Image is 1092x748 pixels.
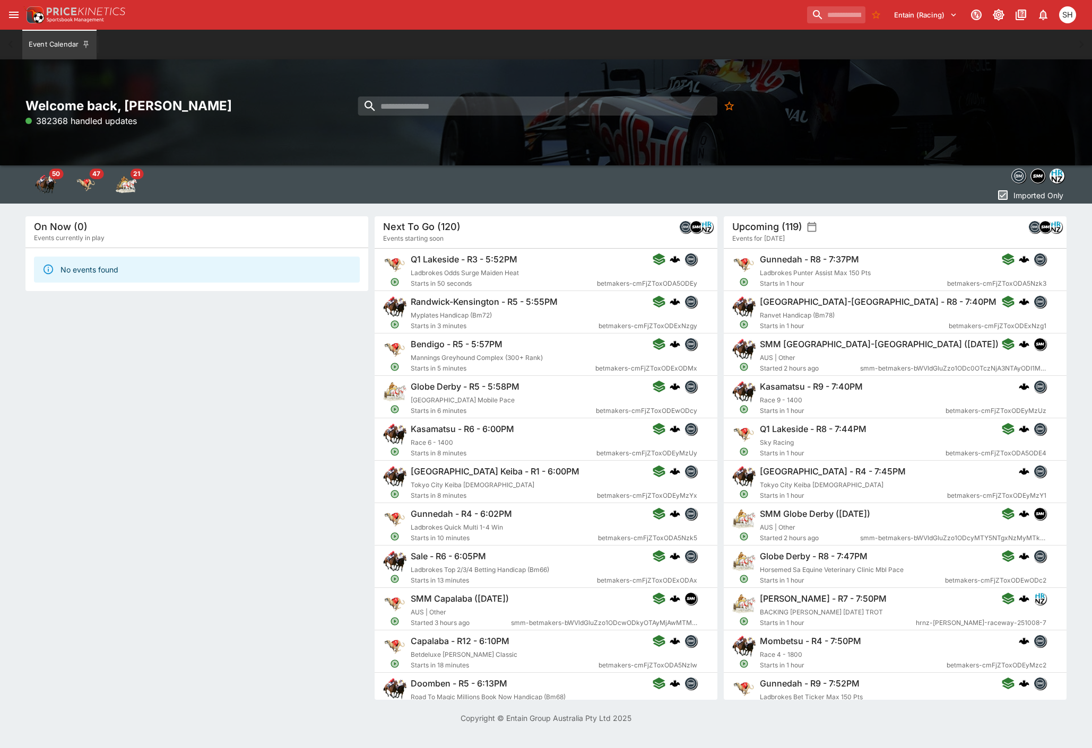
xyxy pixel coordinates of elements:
[670,339,680,349] div: cerberus
[1039,221,1051,233] img: samemeetingmulti.png
[1034,465,1046,478] div: betmakers
[1034,508,1046,520] img: samemeetingmulti.png
[130,169,143,179] span: 21
[680,221,691,233] img: betmakers.png
[411,566,549,574] span: Ladbrokes Top 2/3/4 Betting Handicap (Bm66)
[411,311,492,319] span: Myplates Handicap (Bm72)
[760,396,802,404] span: Race 9 - 1400
[732,221,802,233] h5: Upcoming (119)
[684,423,697,435] div: betmakers
[383,295,406,319] img: horse_racing.png
[760,438,794,446] span: Sky Racing
[1019,678,1029,689] img: logo-cerberus.svg
[860,533,1046,543] span: smm-betmakers-bWVldGluZzo1ODcyMTY5NTgxNzMyMTkzOTY
[390,362,400,372] svg: Open
[670,296,680,307] img: logo-cerberus.svg
[684,295,697,308] div: betmakers
[1056,3,1079,27] button: Scott Hunt
[1019,551,1029,561] div: cerberus
[690,221,702,233] img: samemeetingmulti.png
[760,575,945,586] span: Starts in 1 hour
[1034,296,1046,307] img: betmakers.png
[739,277,749,287] svg: Open
[411,269,519,277] span: Ladbrokes Odds Surge Maiden Heat
[732,592,756,615] img: harness_racing.png
[685,593,697,604] img: samemeetingmulti.png
[1034,635,1046,647] div: betmakers
[1030,169,1045,183] div: samemeetingmulti
[888,6,964,23] button: Select Tenant
[670,593,680,604] img: logo-cerberus.svg
[1050,169,1064,183] div: hrnz
[760,481,883,489] span: Tokyo City Keiba [DEMOGRAPHIC_DATA]
[732,295,756,319] img: horse_racing.png
[947,660,1046,671] span: betmakers-cmFjZToxODEyMzc2
[684,635,697,647] div: betmakers
[916,618,1046,628] span: hrnz-addington-raceway-251008-7
[807,6,865,23] input: search
[684,592,697,605] div: samemeetingmulti
[1034,295,1046,308] div: betmakers
[860,363,1046,374] span: smm-betmakers-bWVldGluZzo1ODc0OTczNjA3NTAyODI1Mzg
[411,424,514,435] h6: Kasamatsu - R6 - 6:00PM
[598,533,697,543] span: betmakers-cmFjZToxODA5Nzk5
[390,447,400,456] svg: Open
[670,678,680,689] img: logo-cerberus.svg
[1019,254,1029,265] div: cerberus
[945,575,1046,586] span: betmakers-cmFjZToxODEwODc2
[739,532,749,541] svg: Open
[411,523,503,531] span: Ladbrokes Quick Multi 1-4 Win
[1019,551,1029,561] img: logo-cerberus.svg
[23,4,45,25] img: PriceKinetics Logo
[760,448,946,459] span: Starts in 1 hour
[1019,296,1029,307] div: cerberus
[4,5,23,24] button: open drawer
[1011,169,1026,183] div: betmakers
[690,221,703,233] div: samemeetingmulti
[411,551,486,562] h6: Sale - R6 - 6:05PM
[75,174,97,195] div: Greyhound Racing
[1019,508,1029,519] div: cerberus
[1019,254,1029,265] img: logo-cerberus.svg
[383,592,406,615] img: greyhound_racing.png
[760,363,860,374] span: Started 2 hours ago
[670,593,680,604] div: cerberus
[739,320,749,329] svg: Open
[1019,424,1029,434] div: cerberus
[1034,677,1046,689] img: betmakers.png
[760,618,916,628] span: Starts in 1 hour
[390,659,400,668] svg: Open
[670,466,680,477] div: cerberus
[383,423,406,446] img: horse_racing.png
[1034,381,1046,392] img: betmakers.png
[684,550,697,562] div: betmakers
[760,533,860,543] span: Started 2 hours ago
[25,98,368,114] h2: Welcome back, [PERSON_NAME]
[383,677,406,700] img: horse_racing.png
[1029,221,1041,233] img: betmakers.png
[1034,465,1046,477] img: betmakers.png
[732,550,756,573] img: harness_racing.png
[1019,593,1029,604] img: logo-cerberus.svg
[34,221,88,233] h5: On Now (0)
[597,278,697,289] span: betmakers-cmFjZToxODA5ODEy
[411,296,558,307] h6: Randwick-Kensington - R5 - 5:55PM
[411,660,599,671] span: Starts in 18 minutes
[411,406,596,416] span: Starts in 6 minutes
[383,507,406,531] img: greyhound_racing.png
[1050,221,1062,233] img: hrnz.png
[670,296,680,307] div: cerberus
[946,406,1046,416] span: betmakers-cmFjZToxODEyMzUz
[1034,423,1046,435] img: betmakers.png
[411,339,502,350] h6: Bendigo - R5 - 5:57PM
[390,574,400,584] svg: Open
[411,693,566,701] span: Road To Magic Millions Book Now Handicap (Bm68)
[739,617,749,626] svg: Open
[684,253,697,266] div: betmakers
[760,508,870,520] h6: SMM Globe Derby ([DATE])
[1034,253,1046,265] img: betmakers.png
[599,321,697,331] span: betmakers-cmFjZToxODExNzgy
[739,574,749,584] svg: Open
[760,660,947,671] span: Starts in 1 hour
[685,550,697,562] img: betmakers.png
